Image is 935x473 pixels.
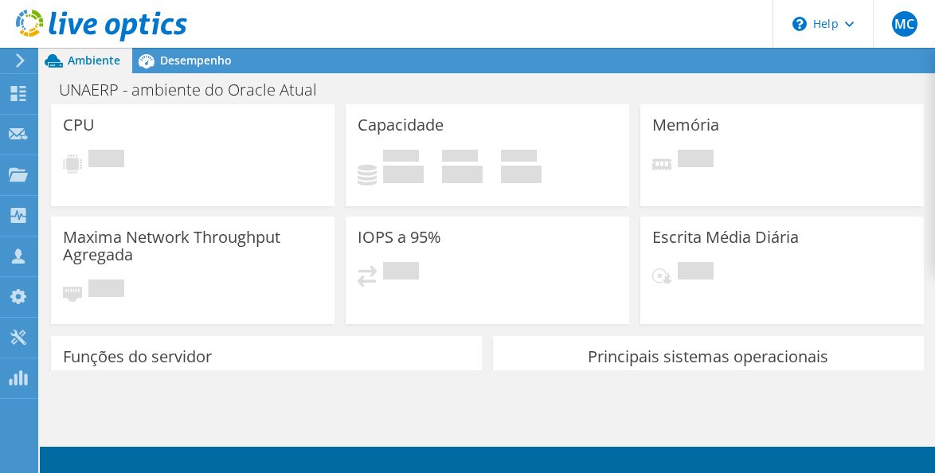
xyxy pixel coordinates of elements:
h3: CPU [63,116,95,134]
svg: \n [792,17,807,31]
span: MC [892,11,917,37]
h4: 0 GiB [442,166,483,183]
span: Total [501,150,537,166]
h4: 0 GiB [501,166,542,183]
span: Pendente [383,262,419,283]
span: Pendente [678,150,714,171]
h3: Capacidade [358,116,444,134]
h3: Escrita Média Diária [652,229,799,246]
h3: Principais sistemas operacionais [505,348,912,365]
h3: IOPS a 95% [358,229,441,246]
span: Pendente [678,262,714,283]
h3: Maxima Network Throughput Agregada [63,229,323,264]
span: Disponível [442,150,478,166]
span: Desempenho [160,53,232,68]
span: Pendente [88,150,124,171]
h4: 0 GiB [383,166,424,183]
h3: Memória [652,116,719,134]
h1: UNAERP - ambiente do Oracle Atual [52,81,342,99]
span: Pendente [88,279,124,301]
span: Ambiente [68,53,120,68]
h3: Funções do servidor [63,348,212,365]
span: Usado [383,150,419,166]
